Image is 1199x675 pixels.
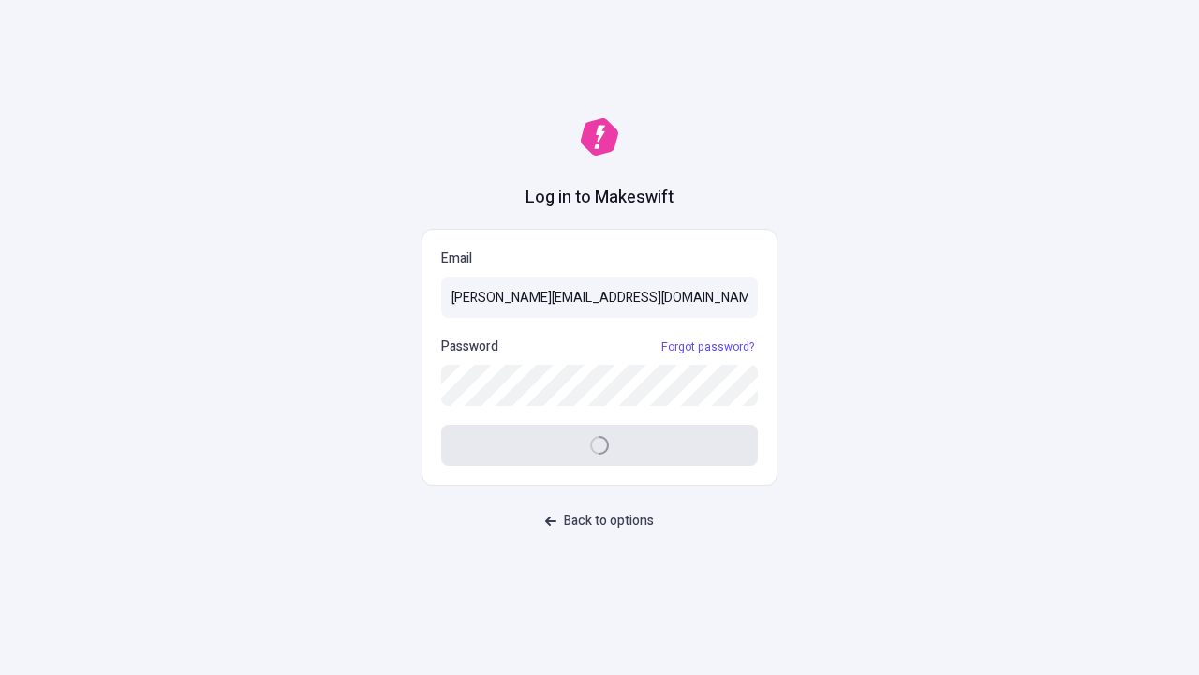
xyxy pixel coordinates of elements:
input: Email [441,277,758,318]
p: Password [441,337,498,357]
p: Email [441,248,758,269]
h1: Log in to Makeswift [525,186,674,210]
span: Back to options [564,511,654,532]
a: Forgot password? [658,339,758,354]
button: Back to options [534,504,665,538]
